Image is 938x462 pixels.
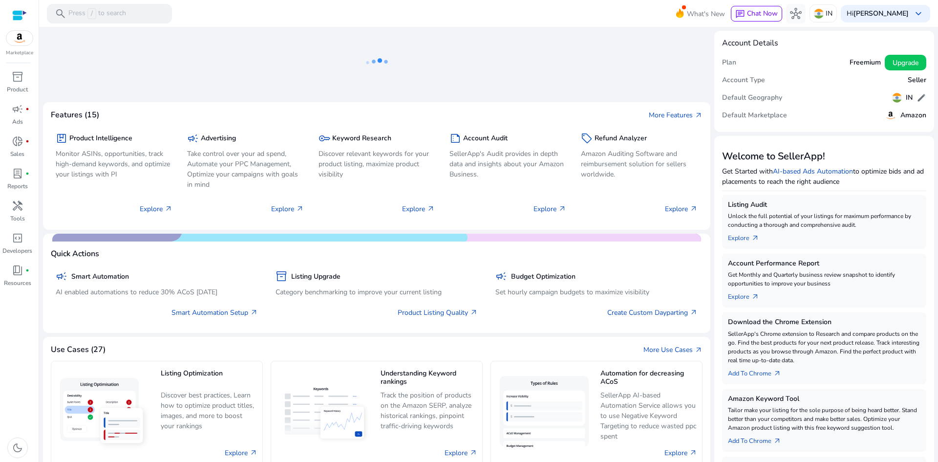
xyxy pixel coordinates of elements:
[25,172,29,176] span: fiber_manual_record
[649,110,703,120] a: More Featuresarrow_outward
[495,287,698,297] p: Set hourly campaign budgets to maximize visibility
[728,212,920,229] p: Unlock the full potential of your listings for maximum performance by conducting a thorough and c...
[161,390,257,432] p: Discover best practices, Learn how to optimize product titles, images, and more to boost your ran...
[25,139,29,143] span: fiber_manual_record
[427,205,435,213] span: arrow_outward
[381,390,477,432] p: Track the position of products on the Amazon SERP, analyze historical rankings, pinpoint traffic-...
[6,49,33,57] p: Marketplace
[581,149,698,179] p: Amazon Auditing Software and reimbursement solution for sellers worldwide.
[722,111,787,120] h5: Default Marketplace
[665,204,698,214] p: Explore
[201,134,236,143] h5: Advertising
[728,330,920,365] p: SellerApp's Chrome extension to Research and compare products on the go. Find the best products f...
[250,449,257,457] span: arrow_outward
[913,8,924,20] span: keyboard_arrow_down
[790,8,802,20] span: hub
[728,365,789,378] a: Add To Chrome
[495,270,507,282] span: campaign
[56,149,172,179] p: Monitor ASINs, opportunities, track high-demand keywords, and optimize your listings with PI
[722,76,765,85] h5: Account Type
[511,273,576,281] h5: Budget Optimization
[12,232,23,244] span: code_blocks
[731,6,782,22] button: chatChat Now
[276,380,373,447] img: Understanding Keyword rankings
[319,132,330,144] span: key
[722,59,736,67] h5: Plan
[735,9,745,19] span: chat
[664,448,697,458] a: Explore
[850,59,881,67] h5: Freemium
[728,318,920,327] h5: Download the Chrome Extension
[722,151,926,162] h3: Welcome to SellerApp!
[814,9,824,19] img: in.svg
[885,55,926,70] button: Upgrade
[56,270,67,282] span: campaign
[12,264,23,276] span: book_4
[773,370,781,377] span: arrow_outward
[12,117,23,126] p: Ads
[728,270,920,288] p: Get Monthly and Quarterly business review snapshot to identify opportunities to improve your busi...
[728,406,920,432] p: Tailor make your listing for the sole purpose of being heard better. Stand better than your compe...
[402,204,435,214] p: Explore
[51,249,99,259] h4: Quick Actions
[773,167,853,176] a: AI-based Ads Automation
[917,93,926,103] span: edit
[4,279,31,287] p: Resources
[68,8,126,19] p: Press to search
[900,111,926,120] h5: Amazon
[533,204,566,214] p: Explore
[892,93,902,103] img: in.svg
[449,149,566,179] p: SellerApp's Audit provides in depth data and insights about your Amazon Business.
[600,390,697,441] p: SellerApp AI-based Automation Service allows you to use Negative Keyword Targeting to reduce wast...
[751,234,759,242] span: arrow_outward
[728,260,920,268] h5: Account Performance Report
[165,205,172,213] span: arrow_outward
[581,132,593,144] span: sell
[12,135,23,147] span: donut_small
[607,308,698,318] a: Create Custom Dayparting
[773,437,781,445] span: arrow_outward
[722,94,782,102] h5: Default Geography
[250,308,258,316] span: arrow_outward
[296,205,304,213] span: arrow_outward
[12,168,23,179] span: lab_profile
[728,432,789,446] a: Add To Chrome
[56,374,153,453] img: Listing Optimization
[140,204,172,214] p: Explore
[87,8,96,19] span: /
[786,4,806,23] button: hub
[276,287,478,297] p: Category benchmarking to improve your current listing
[7,85,28,94] p: Product
[187,149,304,190] p: Take control over your ad spend, Automate your PPC Management, Optimize your campaigns with goals...
[12,103,23,115] span: campaign
[187,132,199,144] span: campaign
[449,132,461,144] span: summarize
[25,268,29,272] span: fiber_manual_record
[853,9,909,18] b: [PERSON_NAME]
[161,370,257,387] h5: Listing Optimization
[728,288,767,302] a: Explorearrow_outward
[225,448,257,458] a: Explore
[171,308,258,318] a: Smart Automation Setup
[728,395,920,403] h5: Amazon Keyword Tool
[826,5,832,22] p: IN
[558,205,566,213] span: arrow_outward
[600,370,697,387] h5: Automation for decreasing ACoS
[847,10,909,17] p: Hi
[595,134,647,143] h5: Refund Analyzer
[885,110,896,121] img: amazon.svg
[908,76,926,85] h5: Seller
[12,442,23,454] span: dark_mode
[643,345,703,355] a: More Use Casesarrow_outward
[695,346,703,354] span: arrow_outward
[25,107,29,111] span: fiber_manual_record
[690,308,698,316] span: arrow_outward
[71,273,129,281] h5: Smart Automation
[69,134,132,143] h5: Product Intelligence
[56,287,258,297] p: AI enabled automations to reduce 30% ACoS [DATE]
[728,229,767,243] a: Explorearrow_outward
[747,9,778,18] span: Chat Now
[689,449,697,457] span: arrow_outward
[7,182,28,191] p: Reports
[319,149,435,179] p: Discover relevant keywords for your product listing, maximize product visibility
